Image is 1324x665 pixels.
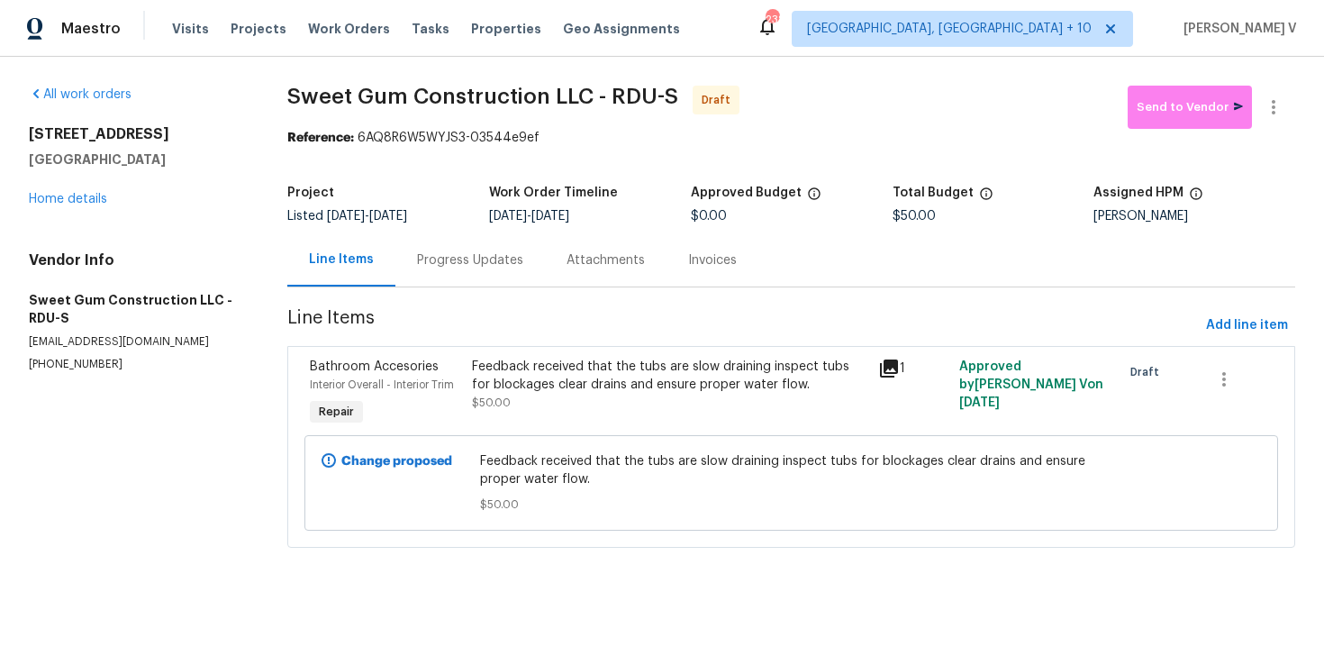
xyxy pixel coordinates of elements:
span: The total cost of line items that have been approved by both Opendoor and the Trade Partner. This... [807,187,821,210]
div: 1 [878,358,948,379]
div: Line Items [309,251,374,269]
div: Attachments [567,251,645,269]
span: $50.00 [893,210,936,223]
span: [PERSON_NAME] V [1176,20,1297,38]
p: [EMAIL_ADDRESS][DOMAIN_NAME] [29,334,244,350]
span: Maestro [61,20,121,38]
span: Draft [1130,363,1166,381]
h5: Approved Budget [691,187,802,199]
span: [DATE] [327,210,365,223]
span: Line Items [287,309,1199,342]
span: $0.00 [691,210,727,223]
div: Feedback received that the tubs are slow draining inspect tubs for blockages clear drains and ens... [472,358,866,394]
span: [DATE] [531,210,569,223]
h5: Project [287,187,334,199]
span: [DATE] [959,396,1000,409]
span: Interior Overall - Interior Trim [310,379,454,390]
span: Bathroom Accesories [310,360,439,373]
h2: [STREET_ADDRESS] [29,125,244,143]
h5: Assigned HPM [1093,187,1183,199]
div: [PERSON_NAME] [1093,210,1295,223]
div: Progress Updates [417,251,523,269]
span: Listed [287,210,407,223]
span: Repair [312,403,361,421]
span: Draft [702,91,738,109]
span: Add line item [1206,314,1288,337]
span: [DATE] [489,210,527,223]
a: Home details [29,193,107,205]
span: Sweet Gum Construction LLC - RDU-S [287,86,678,107]
button: Add line item [1199,309,1295,342]
p: [PHONE_NUMBER] [29,357,244,372]
b: Reference: [287,132,354,144]
div: 238 [766,11,778,29]
span: Geo Assignments [563,20,680,38]
span: Tasks [412,23,449,35]
h5: Work Order Timeline [489,187,618,199]
h5: [GEOGRAPHIC_DATA] [29,150,244,169]
h5: Sweet Gum Construction LLC - RDU-S [29,291,244,327]
a: All work orders [29,88,131,101]
h5: Total Budget [893,187,974,199]
h4: Vendor Info [29,251,244,269]
span: The hpm assigned to this work order. [1189,187,1203,210]
span: Work Orders [308,20,390,38]
span: $50.00 [480,496,1102,514]
span: - [327,210,407,223]
span: Approved by [PERSON_NAME] V on [959,360,1103,409]
div: Invoices [688,251,737,269]
span: [DATE] [369,210,407,223]
span: The total cost of line items that have been proposed by Opendoor. This sum includes line items th... [979,187,993,210]
span: Properties [471,20,541,38]
div: 6AQ8R6W5WYJS3-03544e9ef [287,129,1295,147]
b: Change proposed [341,455,452,468]
span: - [489,210,569,223]
span: Visits [172,20,209,38]
span: Send to Vendor [1137,97,1243,118]
button: Send to Vendor [1128,86,1252,129]
span: [GEOGRAPHIC_DATA], [GEOGRAPHIC_DATA] + 10 [807,20,1092,38]
span: $50.00 [472,397,511,408]
span: Feedback received that the tubs are slow draining inspect tubs for blockages clear drains and ens... [480,452,1102,488]
span: Projects [231,20,286,38]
